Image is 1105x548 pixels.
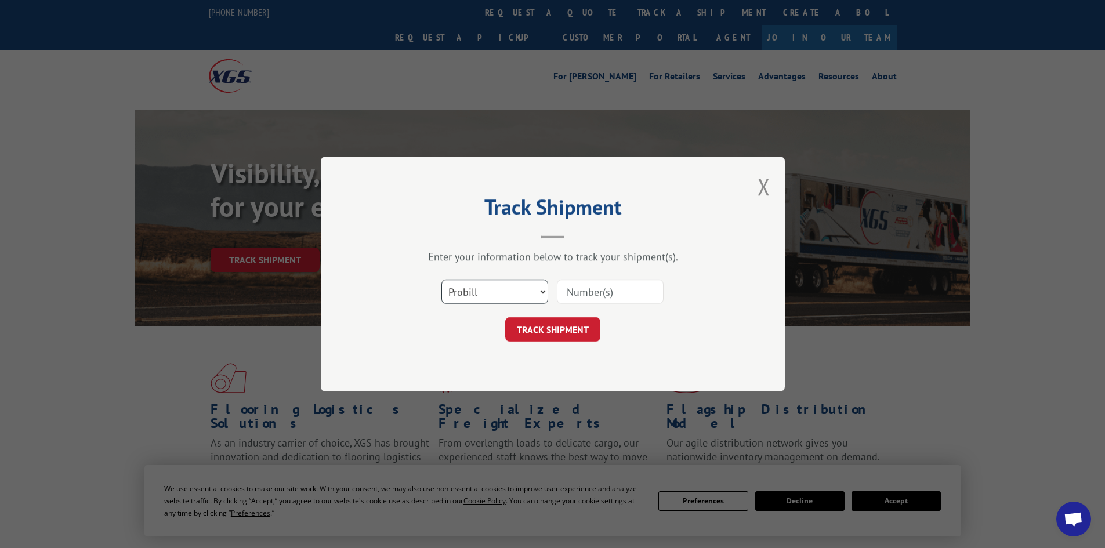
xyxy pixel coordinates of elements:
button: TRACK SHIPMENT [505,317,600,342]
h2: Track Shipment [379,199,727,221]
button: Close modal [758,171,770,202]
div: Enter your information below to track your shipment(s). [379,250,727,263]
div: Open chat [1056,502,1091,536]
input: Number(s) [557,280,664,304]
